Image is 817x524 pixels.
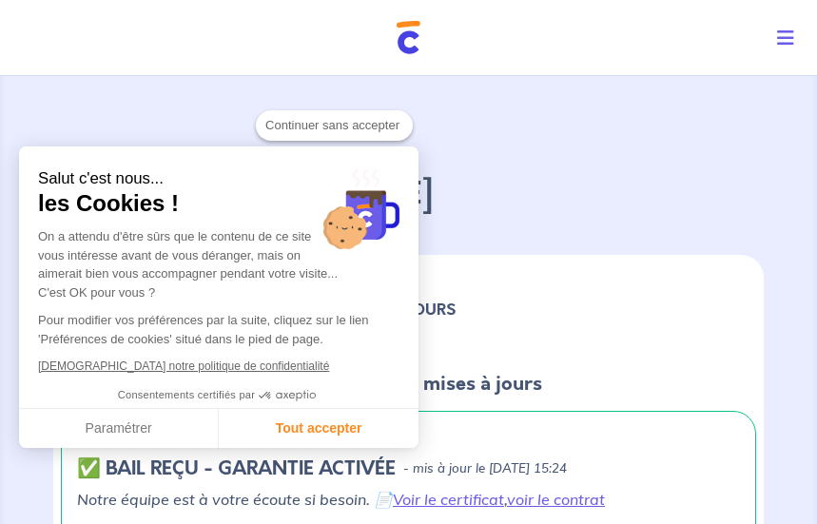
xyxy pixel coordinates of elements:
[507,490,605,509] a: voir le contrat
[403,459,567,478] p: - mis à jour le [DATE] 15:24
[393,490,504,509] a: Voir le certificat
[38,189,399,218] span: les Cookies !
[762,13,817,63] button: Toggle navigation
[259,367,316,424] svg: Axeptio
[256,110,413,141] button: Continuer sans accepter
[77,457,396,480] h5: ✅ BAIL REÇU - GARANTIE ACTIVÉE
[38,311,399,348] p: Pour modifier vos préférences par la suite, cliquez sur le lien 'Préférences de cookies' situé da...
[265,116,403,135] span: Continuer sans accepter
[38,359,329,373] a: [DEMOGRAPHIC_DATA] notre politique de confidentialité
[38,169,399,189] small: Salut c'est nous...
[19,409,219,449] button: Paramétrer
[298,373,542,396] h5: Les dernières mises à jours
[77,457,740,480] div: state: CONTRACT-VALIDATED, Context: NEW,MAYBE-CERTIFICATE,ALONE,LESSOR-DOCUMENTS
[38,227,399,301] div: On a attendu d'être sûrs que le contenu de ce site vous intéresse avant de vous déranger, mais on...
[53,137,764,171] p: ACCUEIL
[118,390,255,400] span: Consentements certifiés par
[77,488,740,511] p: Notre équipe est à votre écoute si besoin. 📄 ,
[108,383,329,408] button: Consentements certifiés par
[219,409,418,449] button: Tout accepter
[397,21,420,54] img: Cautioneo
